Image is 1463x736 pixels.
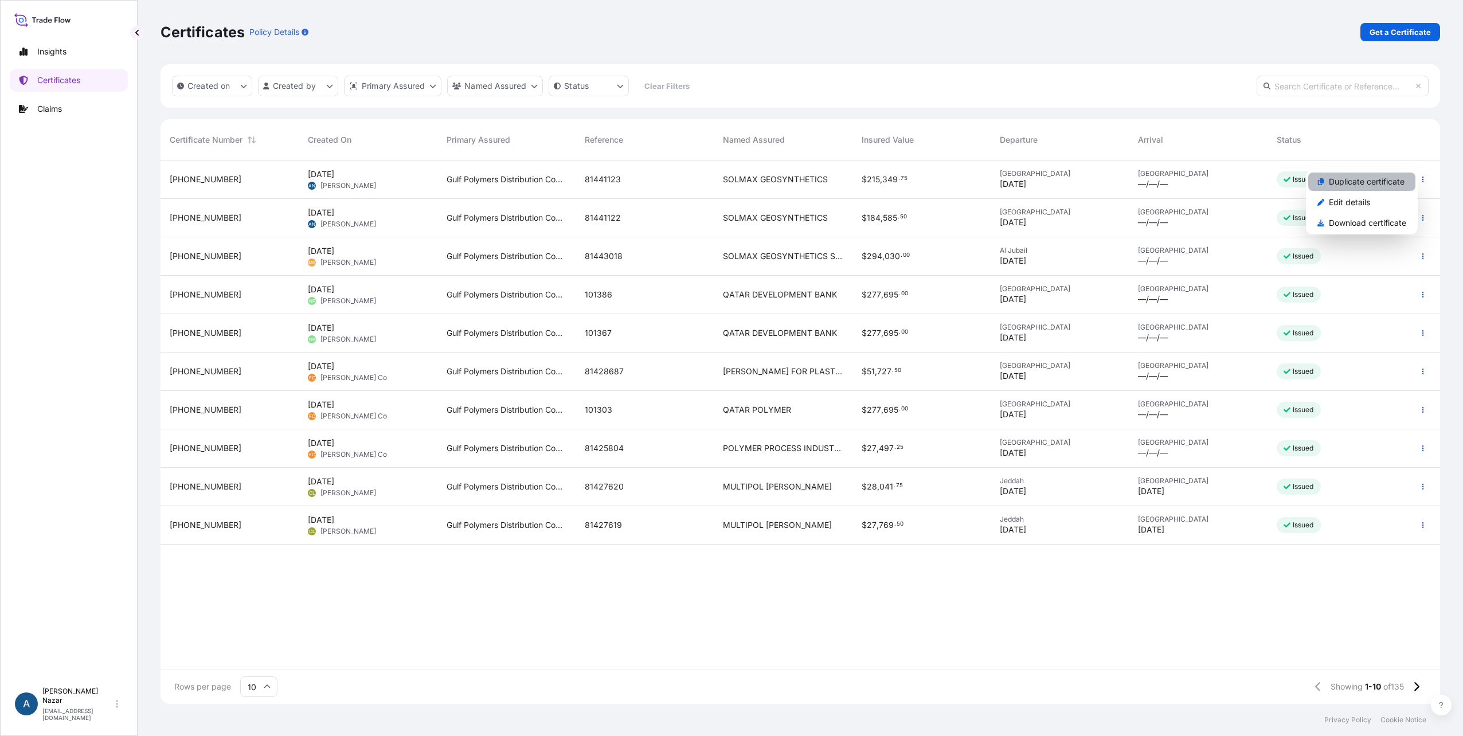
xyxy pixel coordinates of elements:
a: Download certificate [1308,214,1415,232]
div: Actions [1306,170,1418,234]
p: Certificates [161,23,245,41]
p: Duplicate certificate [1329,176,1405,187]
p: Policy Details [249,26,299,38]
p: Get a Certificate [1370,26,1431,38]
p: Edit details [1329,197,1370,208]
p: Download certificate [1329,217,1406,229]
a: Duplicate certificate [1308,173,1415,191]
a: Edit details [1308,193,1415,212]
